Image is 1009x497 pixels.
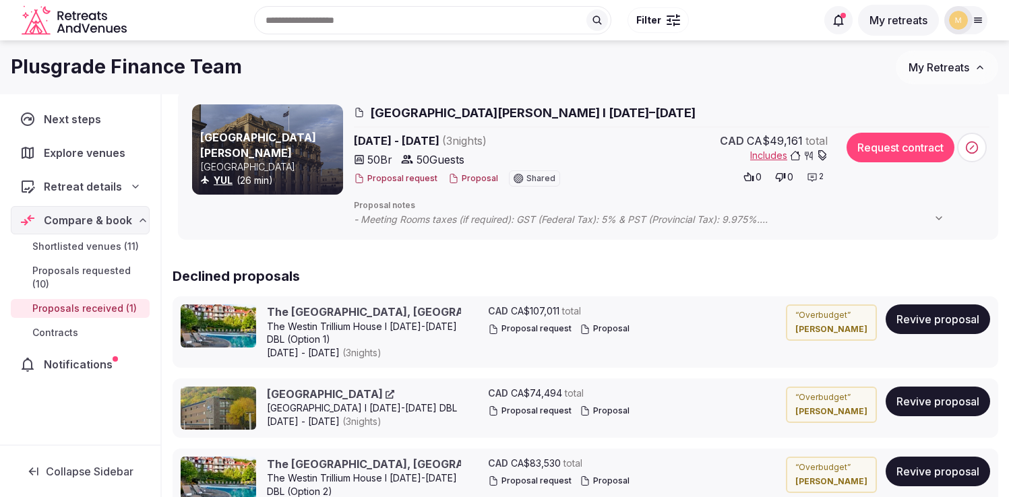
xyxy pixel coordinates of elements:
[488,475,572,487] button: Proposal request
[44,145,131,161] span: Explore venues
[488,457,508,470] span: CAD
[11,261,150,294] a: Proposals requested (10)
[847,133,954,162] button: Request contract
[819,171,824,183] span: 2
[11,350,150,378] a: Notifications
[795,324,867,335] cite: [PERSON_NAME]
[511,387,562,400] span: CA$74,494
[267,304,541,319] a: The [GEOGRAPHIC_DATA], [GEOGRAPHIC_DATA]
[562,304,581,318] span: total
[909,61,969,74] span: My Retreats
[563,457,582,470] span: total
[44,356,118,372] span: Notifications
[750,149,828,162] button: Includes
[44,111,106,127] span: Next steps
[200,174,340,187] div: (26 min)
[11,54,242,80] h1: Plusgrade Finance Team
[803,168,828,187] button: 2
[720,133,744,149] span: CAD
[448,173,498,185] button: Proposal
[267,457,541,471] a: The [GEOGRAPHIC_DATA], [GEOGRAPHIC_DATA]
[46,465,133,478] span: Collapse Sidebar
[11,139,150,167] a: Explore venues
[580,323,630,335] button: Proposal
[511,304,559,318] span: CA$107,011
[417,152,464,168] span: 50 Guests
[896,51,998,84] button: My Retreats
[858,5,939,36] button: My retreats
[526,174,555,183] span: Shared
[795,462,867,473] p: “ Overbudget ”
[886,387,990,416] button: Revive proposal
[367,152,392,168] span: 50 Br
[342,347,381,358] span: ( 3 night s )
[200,160,340,174] p: [GEOGRAPHIC_DATA]
[354,213,958,226] span: - Meeting Rooms taxes (if required): GST (Federal Tax): 5% & PST (Provincial Tax): 9.975%. - The ...
[267,401,457,415] div: [GEOGRAPHIC_DATA] I [DATE]-[DATE] DBL
[11,299,150,318] a: Proposals received (1)
[805,133,828,149] span: total
[795,310,867,321] p: “ Overbudget ”
[354,200,989,211] span: Proposal notes
[370,104,696,121] span: [GEOGRAPHIC_DATA][PERSON_NAME] I [DATE]–[DATE]
[354,133,591,149] span: [DATE] - [DATE]
[44,178,122,195] span: Retreat details
[787,170,793,184] span: 0
[511,457,561,470] span: CA$83,530
[488,405,572,417] button: Proposal request
[267,415,457,428] span: [DATE] - [DATE]
[354,173,437,185] button: Proposal request
[747,133,803,149] span: CA$49,161
[342,416,381,427] span: ( 3 night s )
[22,5,129,36] a: Visit the homepage
[22,5,129,36] svg: Retreats and Venues company logo
[11,323,150,342] a: Contracts
[771,168,797,187] button: 0
[756,170,762,184] span: 0
[11,105,150,133] a: Next steps
[488,304,508,318] span: CAD
[488,323,572,335] button: Proposal request
[795,476,867,488] cite: [PERSON_NAME]
[181,304,256,347] img: The Westin Trillium House, Blue Mountain cover photo
[580,475,630,487] button: Proposal
[267,320,461,346] div: The Westin Trillium House I [DATE]-[DATE] DBL (Option 1)
[488,387,508,400] span: CAD
[173,267,998,286] h2: Declined proposals
[795,392,867,403] p: “ Overbudget ”
[44,212,132,228] span: Compare & book
[11,237,150,256] a: Shortlisted venues (11)
[565,387,584,400] span: total
[11,457,150,486] button: Collapse Sidebar
[442,134,487,147] span: ( 3 night s )
[858,13,939,27] a: My retreats
[739,168,766,187] button: 0
[200,131,316,159] a: [GEOGRAPHIC_DATA][PERSON_NAME]
[32,302,137,315] span: Proposals received (1)
[32,264,144,291] span: Proposals requested (10)
[795,406,867,418] cite: [PERSON_NAME]
[32,240,139,253] span: Shortlisted venues (11)
[580,405,630,417] button: Proposal
[32,326,78,339] span: Contracts
[949,11,968,30] img: mana.vakili
[886,457,990,486] button: Revive proposal
[628,7,689,33] button: Filter
[181,387,256,430] img: Blue Mountain Resort Inn cover photo
[267,387,394,401] a: [GEOGRAPHIC_DATA]
[636,13,661,27] span: Filter
[886,304,990,334] button: Revive proposal
[267,346,461,360] span: [DATE] - [DATE]
[214,174,233,186] a: YUL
